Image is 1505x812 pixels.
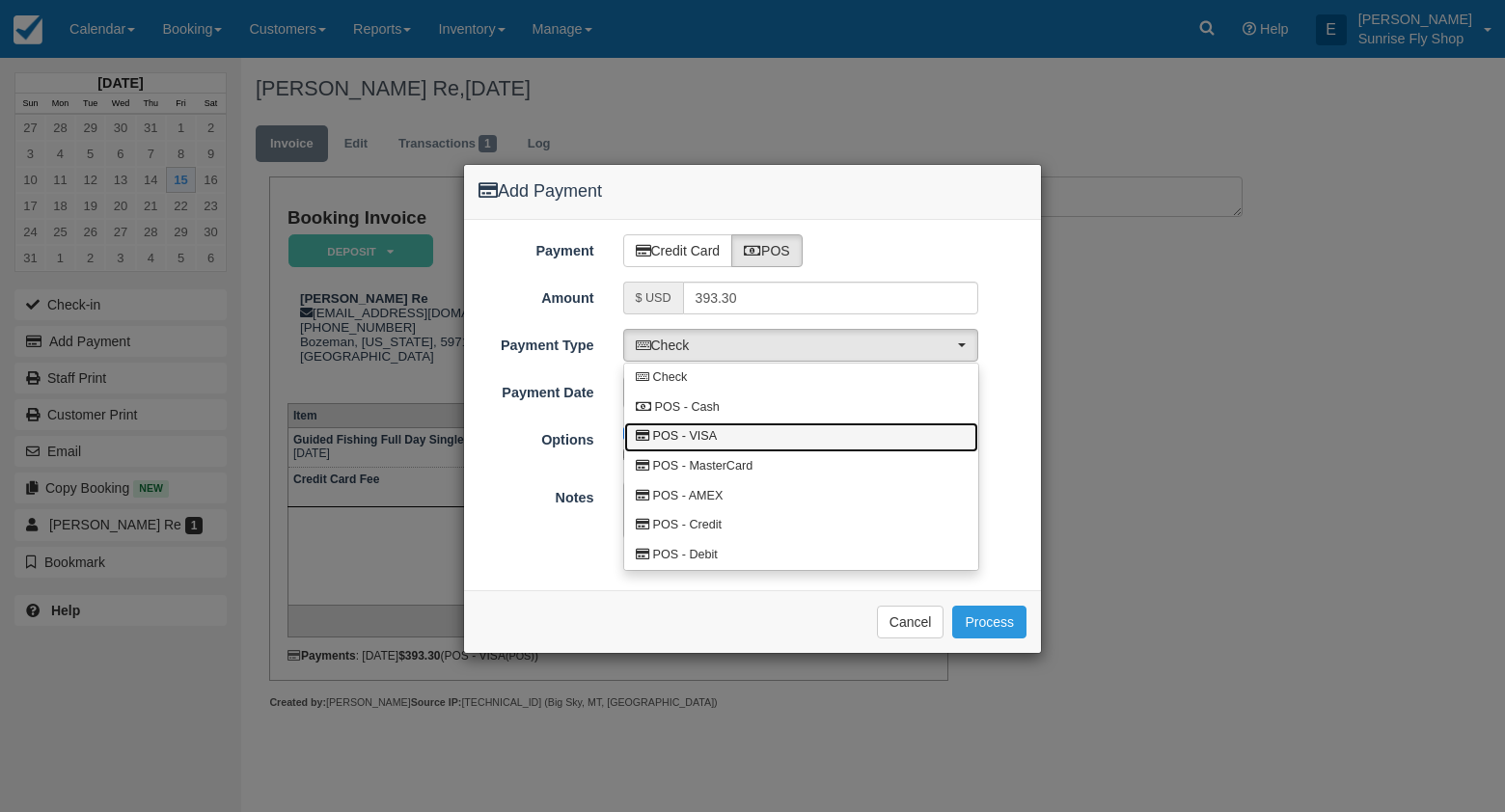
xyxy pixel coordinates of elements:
[479,179,1026,204] h4: Add Payment
[464,282,609,309] label: Amount
[464,329,609,356] label: Payment Type
[653,369,688,387] span: Check
[623,234,733,267] label: Credit Card
[636,291,671,305] small: $ USD
[623,329,979,362] button: Check
[653,517,722,534] span: POS - Credit
[464,481,609,508] label: Notes
[877,606,944,638] button: Cancel
[653,458,753,475] span: POS - MasterCard
[653,428,718,446] span: POS - VISA
[655,399,720,417] span: POS - Cash
[464,234,609,261] label: Payment
[636,336,954,355] span: Check
[952,606,1026,638] button: Process
[464,423,609,450] label: Options
[653,488,724,505] span: POS - AMEX
[731,234,803,267] label: POS
[683,282,979,314] input: Valid amount required.
[653,547,718,564] span: POS - Debit
[464,376,609,403] label: Payment Date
